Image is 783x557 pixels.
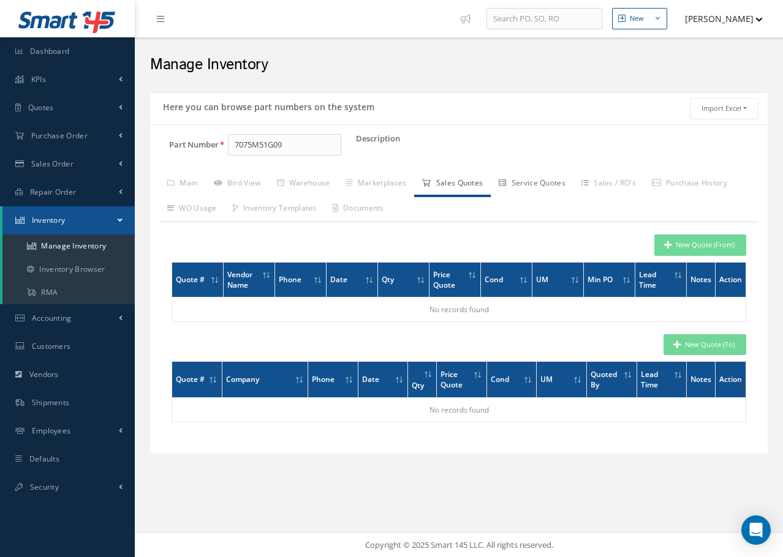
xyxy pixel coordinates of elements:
button: Import Excel [690,98,758,119]
th: Cond [486,362,537,397]
label: Description [356,134,400,143]
button: New [612,8,667,29]
span: Employees [32,425,71,436]
th: Notes [687,362,716,397]
span: Purchase Order [31,130,88,141]
a: Inventory Templates [225,196,325,222]
a: Inventory [2,206,135,234]
span: Dashboard [30,46,70,56]
div: New [630,13,644,24]
a: Marketplaces [338,171,415,197]
th: UM [537,362,587,397]
span: Inventory [32,215,66,225]
th: Qty [378,262,429,297]
span: Sales Order [31,159,74,169]
button: New Quote (To) [664,334,746,356]
a: Purchase History [644,171,735,197]
div: Copyright © 2025 Smart 145 LLC. All rights reserved. [147,539,771,551]
a: Main [159,171,206,197]
a: Sales Quotes [414,171,491,197]
span: Defaults [29,454,59,464]
td: No records found [172,397,746,422]
th: Lead Time [635,262,687,297]
th: Price Quote [437,362,487,397]
th: Phone [275,262,327,297]
th: Action [716,362,746,397]
th: Min PO [584,262,635,297]
th: Vendor Name [224,262,275,297]
th: Notes [687,262,716,297]
a: Inventory Browser [2,258,135,281]
a: Manage Inventory [2,234,135,258]
td: No records found [172,297,746,321]
th: Lead Time [637,362,687,397]
span: Customers [32,341,71,351]
span: Accounting [32,313,72,323]
th: Qty [408,362,437,397]
th: Cond [481,262,532,297]
th: Quote # [172,262,224,297]
a: Sales / RO's [573,171,644,197]
span: Vendors [29,369,59,379]
th: Date [358,362,408,397]
button: New Quote (From) [654,234,746,256]
input: Search PO, SO, RO [486,8,602,30]
span: Repair Order [30,187,77,197]
a: Warehouse [269,171,338,197]
a: WO Usage [159,196,225,222]
a: Service Quotes [491,171,573,197]
span: Security [30,482,59,492]
div: Open Intercom Messenger [741,515,771,545]
label: Part Number [150,140,219,149]
th: Action [716,262,746,297]
a: Bird View [206,171,269,197]
th: UM [532,262,584,297]
th: Phone [308,362,358,397]
h2: Manage Inventory [150,56,768,74]
h5: Here you can browse part numbers on the system [159,98,374,113]
span: Shipments [32,397,70,408]
a: Documents [325,196,392,222]
th: Quote # [172,362,222,397]
th: Quoted By [586,362,637,397]
th: Price Quote [429,262,481,297]
span: KPIs [31,74,46,84]
button: [PERSON_NAME] [673,7,763,31]
th: Date [327,262,378,297]
a: RMA [2,281,135,304]
th: Company [222,362,308,397]
span: Quotes [28,102,54,113]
